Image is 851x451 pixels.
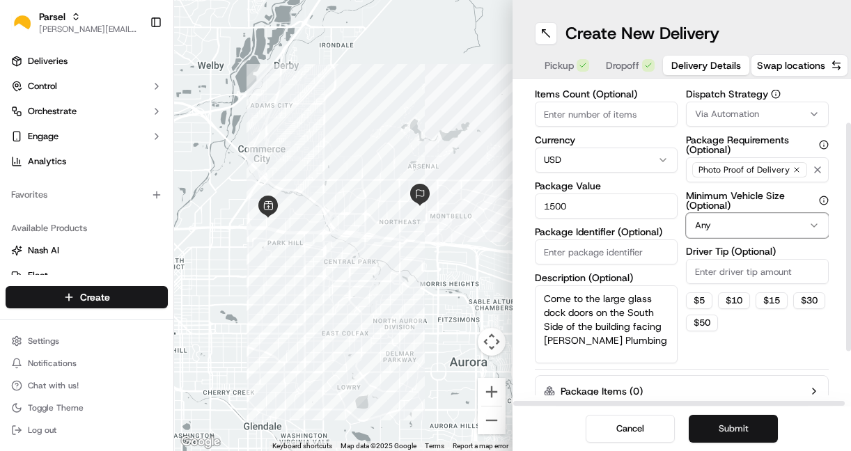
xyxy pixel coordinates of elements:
[28,105,77,118] span: Orchestrate
[139,345,169,356] span: Pylon
[686,135,829,155] label: Package Requirements (Optional)
[535,375,829,407] button: Package Items (0)
[28,130,58,143] span: Engage
[793,292,825,309] button: $30
[14,56,253,78] p: Welcome 👋
[6,150,168,173] a: Analytics
[11,12,33,33] img: Parsel
[686,259,829,284] input: Enter driver tip amount
[98,345,169,356] a: Powered byPylon
[686,89,829,99] label: Dispatch Strategy
[14,203,36,225] img: Dianne Alexi Soriano
[606,58,639,72] span: Dropoff
[757,58,825,72] span: Swap locations
[698,164,790,175] span: Photo Proof of Delivery
[6,75,168,97] button: Control
[28,155,66,168] span: Analytics
[478,406,506,434] button: Zoom out
[686,315,718,331] button: $50
[453,442,508,450] a: Report a map error
[535,89,678,99] label: Items Count (Optional)
[28,55,68,68] span: Deliveries
[178,433,224,451] img: Google
[28,216,39,228] img: 1736555255976-a54dd68f-1ca7-489b-9aae-adbdc363a1c4
[28,311,107,325] span: Knowledge Base
[771,89,781,99] button: Dispatch Strategy
[6,264,168,287] button: Fleet
[535,193,678,219] input: Enter package value
[751,54,848,77] button: Swap locations
[237,137,253,154] button: Start new chat
[187,253,192,264] span: •
[132,311,224,325] span: API Documentation
[43,253,185,264] span: [PERSON_NAME] [PERSON_NAME]
[14,14,42,42] img: Nash
[80,290,110,304] span: Create
[28,358,77,369] span: Notifications
[695,108,759,120] span: Via Automation
[272,441,332,451] button: Keyboard shortcuts
[565,22,719,45] h1: Create New Delivery
[14,133,39,158] img: 1736555255976-a54dd68f-1ca7-489b-9aae-adbdc363a1c4
[39,24,139,35] span: [PERSON_NAME][EMAIL_ADDRESS][PERSON_NAME][DOMAIN_NAME]
[14,240,36,262] img: Dianne Alexi Soriano
[28,80,57,93] span: Control
[819,140,829,150] button: Package Requirements (Optional)
[686,246,829,256] label: Driver Tip (Optional)
[178,433,224,451] a: Open this area in Google Maps (opens a new window)
[28,335,59,347] span: Settings
[6,376,168,395] button: Chat with us!
[11,244,162,257] a: Nash AI
[478,378,506,406] button: Zoom in
[535,285,678,363] textarea: Come to the large glass dock doors on the South Side of the building facing [PERSON_NAME] Plumbing
[6,420,168,440] button: Log out
[43,216,185,227] span: [PERSON_NAME] [PERSON_NAME]
[187,216,192,227] span: •
[36,90,251,104] input: Got a question? Start typing here...
[689,415,778,443] button: Submit
[28,380,79,391] span: Chat with us!
[118,312,129,324] div: 💻
[535,102,678,127] input: Enter number of items
[6,398,168,418] button: Toggle Theme
[756,292,788,309] button: $15
[425,442,444,450] a: Terms (opens in new tab)
[39,10,65,24] button: Parsel
[561,384,643,398] label: Package Items ( 0 )
[535,135,678,145] label: Currency
[686,157,829,182] button: Photo Proof of Delivery
[28,425,56,436] span: Log out
[6,50,168,72] a: Deliveries
[671,58,741,72] span: Delivery Details
[686,191,829,210] label: Minimum Vehicle Size (Optional)
[11,269,162,282] a: Fleet
[112,306,229,331] a: 💻API Documentation
[6,286,168,308] button: Create
[195,253,224,264] span: [DATE]
[6,331,168,351] button: Settings
[819,196,829,205] button: Minimum Vehicle Size (Optional)
[535,239,678,264] input: Enter package identifier
[535,227,678,237] label: Package Identifier (Optional)
[28,402,84,413] span: Toggle Theme
[28,244,59,257] span: Nash AI
[29,133,54,158] img: 1732323095091-59ea418b-cfe3-43c8-9ae0-d0d06d6fd42c
[718,292,750,309] button: $10
[686,102,829,127] button: Via Automation
[535,273,678,283] label: Description (Optional)
[6,184,168,206] div: Favorites
[28,269,48,282] span: Fleet
[341,442,416,450] span: Map data ©2025 Google
[535,181,678,191] label: Package Value
[63,147,192,158] div: We're available if you need us!
[216,178,253,195] button: See all
[8,306,112,331] a: 📗Knowledge Base
[28,254,39,265] img: 1736555255976-a54dd68f-1ca7-489b-9aae-adbdc363a1c4
[195,216,224,227] span: [DATE]
[478,328,506,356] button: Map camera controls
[14,181,93,192] div: Past conversations
[6,217,168,239] div: Available Products
[6,6,144,39] button: ParselParsel[PERSON_NAME][EMAIL_ADDRESS][PERSON_NAME][DOMAIN_NAME]
[6,100,168,122] button: Orchestrate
